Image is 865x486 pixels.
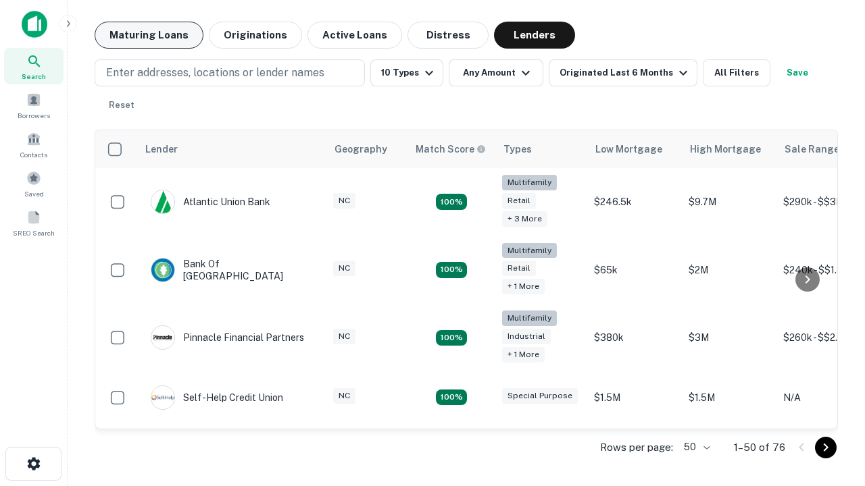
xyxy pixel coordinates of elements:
th: Low Mortgage [587,130,682,168]
div: Bank Of [GEOGRAPHIC_DATA] [151,258,313,282]
button: Enter addresses, locations or lender names [95,59,365,86]
th: Capitalize uses an advanced AI algorithm to match your search with the best lender. The match sco... [407,130,495,168]
div: Pinnacle Financial Partners [151,325,304,350]
div: Sale Range [785,141,839,157]
button: Originations [209,22,302,49]
div: Matching Properties: 11, hasApolloMatch: undefined [436,389,467,406]
span: Contacts [20,149,47,160]
div: Self-help Credit Union [151,385,283,410]
span: SREO Search [13,227,55,238]
h6: Match Score [416,142,483,157]
th: High Mortgage [682,130,776,168]
div: Matching Properties: 10, hasApolloMatch: undefined [436,194,467,210]
button: Originated Last 6 Months [549,59,697,86]
a: Saved [4,165,64,202]
iframe: Chat Widget [797,335,865,400]
button: 10 Types [370,59,443,86]
a: Search [4,48,64,84]
button: Save your search to get updates of matches that match your search criteria. [776,59,819,86]
div: NC [333,329,355,344]
div: NC [333,261,355,276]
div: 50 [678,437,712,457]
button: All Filters [703,59,770,86]
div: Types [503,141,532,157]
button: Any Amount [449,59,543,86]
td: $246.5k [587,168,682,236]
div: Low Mortgage [595,141,662,157]
div: NC [333,388,355,404]
button: Go to next page [815,437,837,458]
div: Atlantic Union Bank [151,190,270,214]
div: High Mortgage [690,141,761,157]
button: Reset [100,92,143,119]
img: picture [151,386,174,409]
td: $2M [682,236,776,304]
td: $1.5M [587,372,682,423]
p: Enter addresses, locations or lender names [106,65,324,81]
div: Retail [502,193,536,209]
img: picture [151,326,174,349]
a: SREO Search [4,205,64,241]
td: $9.7M [682,168,776,236]
div: Retail [502,261,536,276]
th: Lender [137,130,326,168]
div: Multifamily [502,175,557,190]
div: Multifamily [502,243,557,259]
td: $65k [587,236,682,304]
a: Contacts [4,126,64,163]
img: picture [151,190,174,213]
div: Capitalize uses an advanced AI algorithm to match your search with the best lender. The match sco... [416,142,486,157]
span: Search [22,71,46,82]
button: Maturing Loans [95,22,203,49]
img: capitalize-icon.png [22,11,47,38]
div: Multifamily [502,310,557,326]
div: + 1 more [502,347,545,362]
div: Matching Properties: 14, hasApolloMatch: undefined [436,330,467,346]
p: Rows per page: [600,439,673,456]
button: Lenders [494,22,575,49]
div: Special Purpose [502,388,578,404]
div: + 1 more [502,279,545,294]
div: + 3 more [502,211,547,227]
img: picture [151,259,174,281]
span: Saved [24,188,44,199]
div: Matching Properties: 17, hasApolloMatch: undefined [436,262,467,278]
td: $380k [587,304,682,372]
td: $1.5M [682,372,776,423]
p: 1–50 of 76 [734,439,785,456]
div: Geography [335,141,387,157]
div: Originated Last 6 Months [560,65,691,81]
a: Borrowers [4,87,64,124]
div: Industrial [502,329,551,344]
button: Active Loans [307,22,402,49]
button: Distress [407,22,489,49]
td: $3M [682,304,776,372]
div: Lender [145,141,178,157]
div: NC [333,193,355,209]
span: Borrowers [18,110,50,121]
th: Types [495,130,587,168]
th: Geography [326,130,407,168]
